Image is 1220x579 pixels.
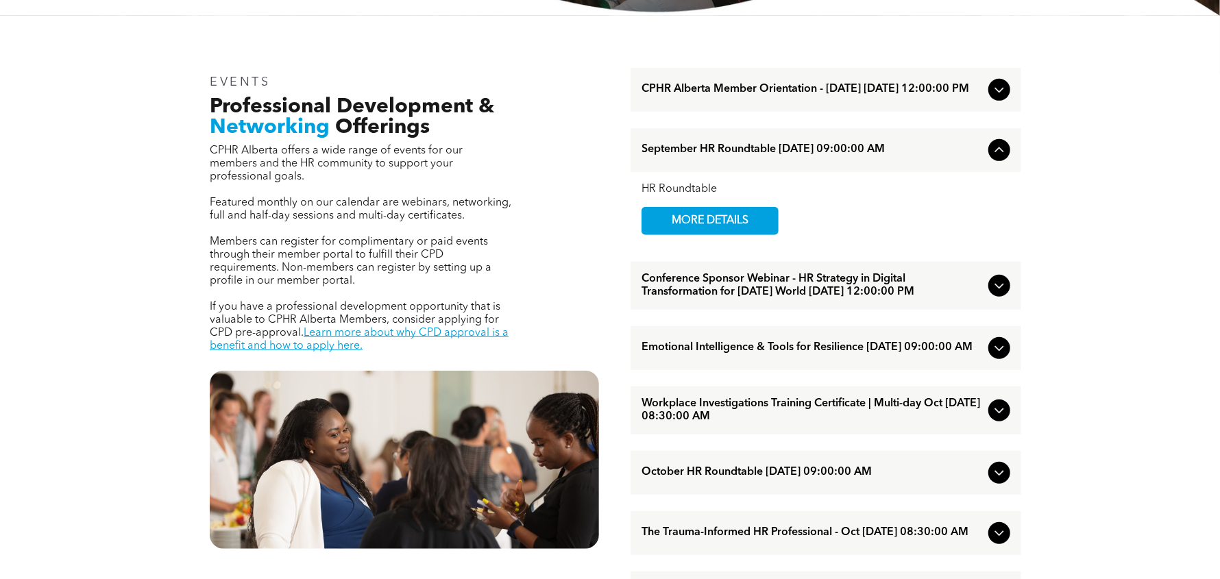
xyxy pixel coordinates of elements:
div: HR Roundtable [642,183,1010,196]
span: CPHR Alberta Member Orientation - [DATE] [DATE] 12:00:00 PM [642,83,983,96]
a: MORE DETAILS [642,207,779,235]
span: Emotional Intelligence & Tools for Resilience [DATE] 09:00:00 AM [642,341,983,354]
span: Conference Sponsor Webinar - HR Strategy in Digital Transformation for [DATE] World [DATE] 12:00:... [642,273,983,299]
span: The Trauma-Informed HR Professional - Oct [DATE] 08:30:00 AM [642,526,983,539]
span: Members can register for complimentary or paid events through their member portal to fulfill thei... [210,236,491,286]
span: If you have a professional development opportunity that is valuable to CPHR Alberta Members, cons... [210,301,500,338]
span: EVENTS [210,76,271,88]
span: MORE DETAILS [656,208,764,234]
span: CPHR Alberta offers a wide range of events for our members and the HR community to support your p... [210,145,463,182]
span: Offerings [335,117,430,138]
span: Professional Development & [210,97,494,117]
span: Workplace Investigations Training Certificate | Multi-day Oct [DATE] 08:30:00 AM [642,397,983,423]
span: September HR Roundtable [DATE] 09:00:00 AM [642,143,983,156]
span: October HR Roundtable [DATE] 09:00:00 AM [642,466,983,479]
a: Learn more about why CPD approval is a benefit and how to apply here. [210,328,509,352]
span: Featured monthly on our calendar are webinars, networking, full and half-day sessions and multi-d... [210,197,511,221]
span: Networking [210,117,330,138]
